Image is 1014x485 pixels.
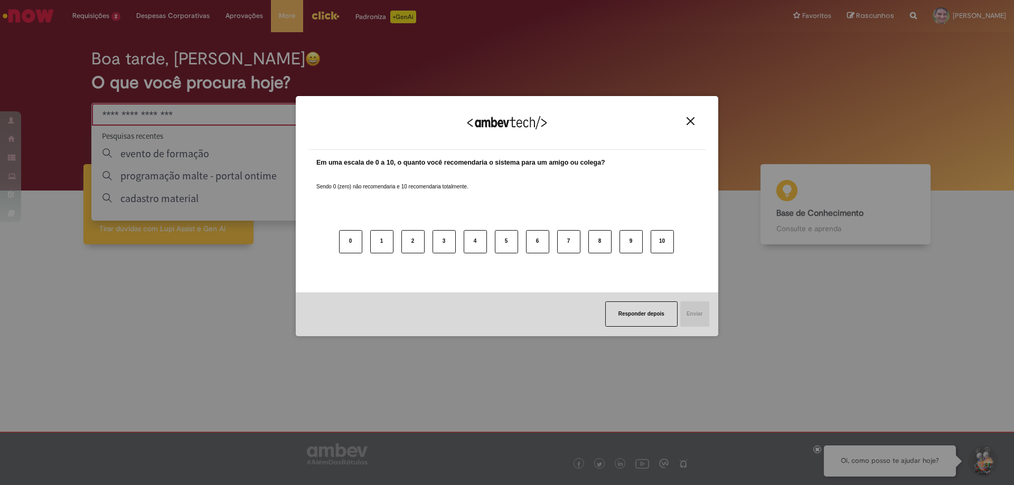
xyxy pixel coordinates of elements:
button: 10 [651,230,674,253]
button: Close [683,117,698,126]
button: 5 [495,230,518,253]
label: Sendo 0 (zero) não recomendaria e 10 recomendaria totalmente. [316,170,468,191]
button: 8 [588,230,612,253]
button: 3 [433,230,456,253]
button: 7 [557,230,580,253]
button: Responder depois [605,301,678,327]
button: 9 [619,230,643,253]
img: Close [687,117,694,125]
button: 0 [339,230,362,253]
label: Em uma escala de 0 a 10, o quanto você recomendaria o sistema para um amigo ou colega? [316,158,605,168]
button: 1 [370,230,393,253]
img: Logo Ambevtech [467,116,547,129]
button: 4 [464,230,487,253]
button: 2 [401,230,425,253]
button: 6 [526,230,549,253]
